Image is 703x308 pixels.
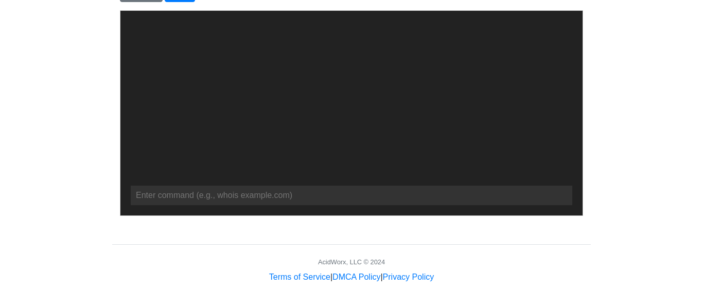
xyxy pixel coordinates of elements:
[318,257,385,267] div: AcidWorx, LLC © 2024
[332,273,380,281] a: DMCA Policy
[10,175,452,194] input: Enter command (e.g., whois example.com)
[383,273,434,281] a: Privacy Policy
[269,271,434,283] div: | |
[269,273,330,281] a: Terms of Service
